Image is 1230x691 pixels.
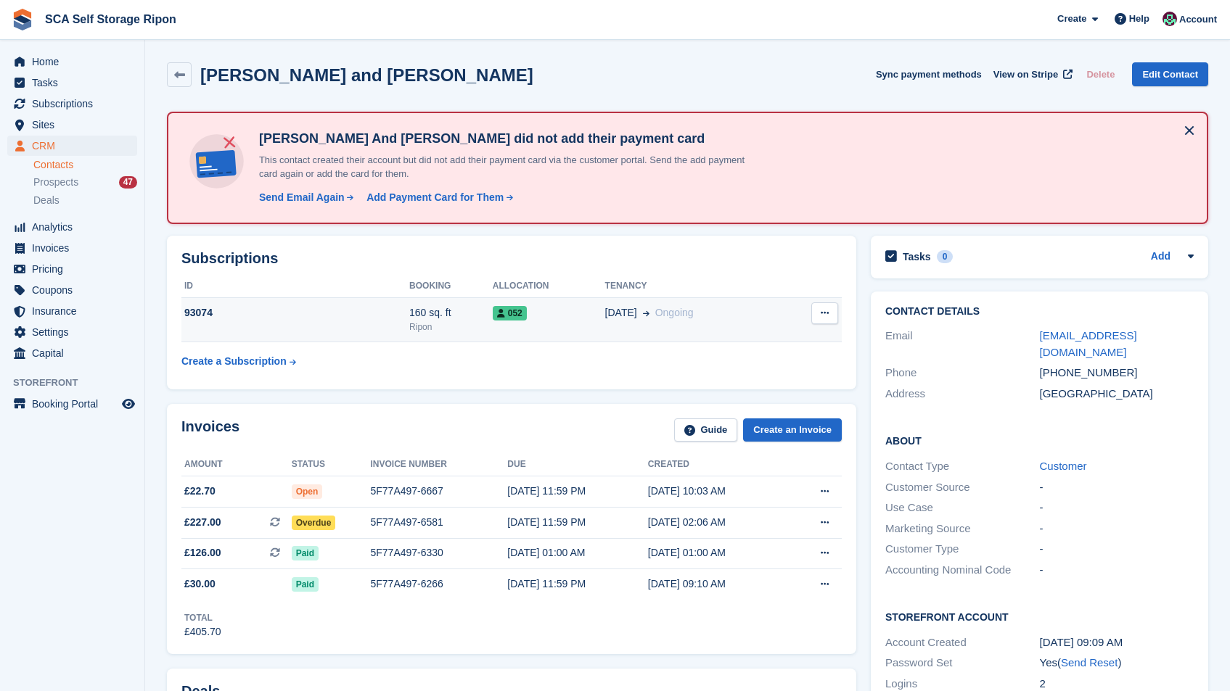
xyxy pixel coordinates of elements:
a: menu [7,394,137,414]
div: Contact Type [885,458,1040,475]
a: menu [7,73,137,93]
div: 160 sq. ft [409,305,493,320]
div: 93074 [181,305,409,320]
div: Ripon [409,320,493,334]
span: Help [1129,12,1149,26]
span: Insurance [32,301,119,321]
div: Marketing Source [885,521,1040,537]
a: Add [1151,249,1170,265]
a: Create an Invoice [743,418,842,442]
div: [DATE] 09:09 AM [1040,634,1194,651]
a: menu [7,94,137,114]
h2: Storefront Account [885,609,1194,624]
a: menu [7,238,137,258]
h2: Subscriptions [181,250,842,267]
th: Due [507,453,647,476]
div: - [1040,541,1194,558]
a: menu [7,51,137,72]
a: menu [7,136,137,156]
span: £126.00 [184,545,221,560]
span: Capital [32,343,119,363]
a: Create a Subscription [181,348,296,375]
a: menu [7,115,137,135]
a: Guide [674,418,738,442]
div: [DATE] 01:00 AM [507,545,647,560]
a: SCA Self Storage Ripon [39,7,182,31]
button: Sync payment methods [876,62,982,86]
div: Customer Source [885,479,1040,496]
th: Created [648,453,787,476]
th: ID [181,275,409,298]
a: [EMAIL_ADDRESS][DOMAIN_NAME] [1040,329,1137,358]
div: Yes [1040,655,1194,671]
div: Customer Type [885,541,1040,558]
span: Overdue [292,516,336,530]
div: [DATE] 01:00 AM [648,545,787,560]
p: This contact created their account but did not add their payment card via the customer portal. Se... [253,153,761,181]
div: Account Created [885,634,1040,651]
div: [DATE] 11:59 PM [507,484,647,499]
div: £405.70 [184,624,221,640]
a: Deals [33,193,137,208]
div: Email [885,328,1040,360]
div: 47 [119,176,137,189]
th: Invoice number [370,453,507,476]
a: Prospects 47 [33,175,137,190]
div: [DATE] 02:06 AM [648,515,787,530]
span: Sites [32,115,119,135]
h2: [PERSON_NAME] and [PERSON_NAME] [200,65,533,85]
img: no-card-linked-e7822e413c904bf8b177c4d89f31251c4716f9871600ec3ca5bfc59e148c83f4.svg [186,131,247,192]
div: - [1040,500,1194,516]
div: [DATE] 11:59 PM [507,576,647,592]
h2: Invoices [181,418,239,442]
h2: Tasks [903,250,931,263]
span: Create [1057,12,1086,26]
button: Delete [1081,62,1120,86]
span: Booking Portal [32,394,119,414]
span: Storefront [13,376,144,390]
a: menu [7,301,137,321]
div: - [1040,562,1194,579]
span: Ongoing [655,307,694,318]
div: [DATE] 09:10 AM [648,576,787,592]
div: [GEOGRAPHIC_DATA] [1040,386,1194,402]
a: menu [7,259,137,279]
div: [DATE] 11:59 PM [507,515,647,530]
h2: About [885,433,1194,447]
div: [PHONE_NUMBER] [1040,365,1194,381]
a: menu [7,280,137,300]
a: Send Reset [1061,656,1118,669]
img: Sam Chapman [1163,12,1177,26]
span: Paid [292,546,319,560]
div: 5F77A497-6330 [370,545,507,560]
h4: [PERSON_NAME] And [PERSON_NAME] did not add their payment card [253,131,761,147]
img: stora-icon-8386f47178a22dfd0bd8f6a31ec36ba5ce8667c1dd55bd0f319d3a0aa187defe.svg [12,9,33,30]
div: Password Set [885,655,1040,671]
div: Address [885,386,1040,402]
div: Add Payment Card for Them [366,190,504,205]
span: [DATE] [605,305,637,320]
div: - [1040,521,1194,537]
span: Paid [292,577,319,592]
span: £227.00 [184,515,221,530]
div: 5F77A497-6667 [370,484,507,499]
a: Customer [1040,460,1087,472]
span: Subscriptions [32,94,119,114]
span: Invoices [32,238,119,258]
div: Create a Subscription [181,354,287,369]
span: Tasks [32,73,119,93]
div: 0 [937,250,954,263]
th: Tenancy [605,275,782,298]
div: Accounting Nominal Code [885,562,1040,579]
div: [DATE] 10:03 AM [648,484,787,499]
span: Home [32,51,119,72]
div: Use Case [885,500,1040,516]
a: menu [7,343,137,363]
a: menu [7,322,137,342]
h2: Contact Details [885,306,1194,318]
a: Preview store [120,395,137,413]
span: Coupons [32,280,119,300]
a: Contacts [33,158,137,172]
div: - [1040,479,1194,496]
span: Account [1179,12,1217,27]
